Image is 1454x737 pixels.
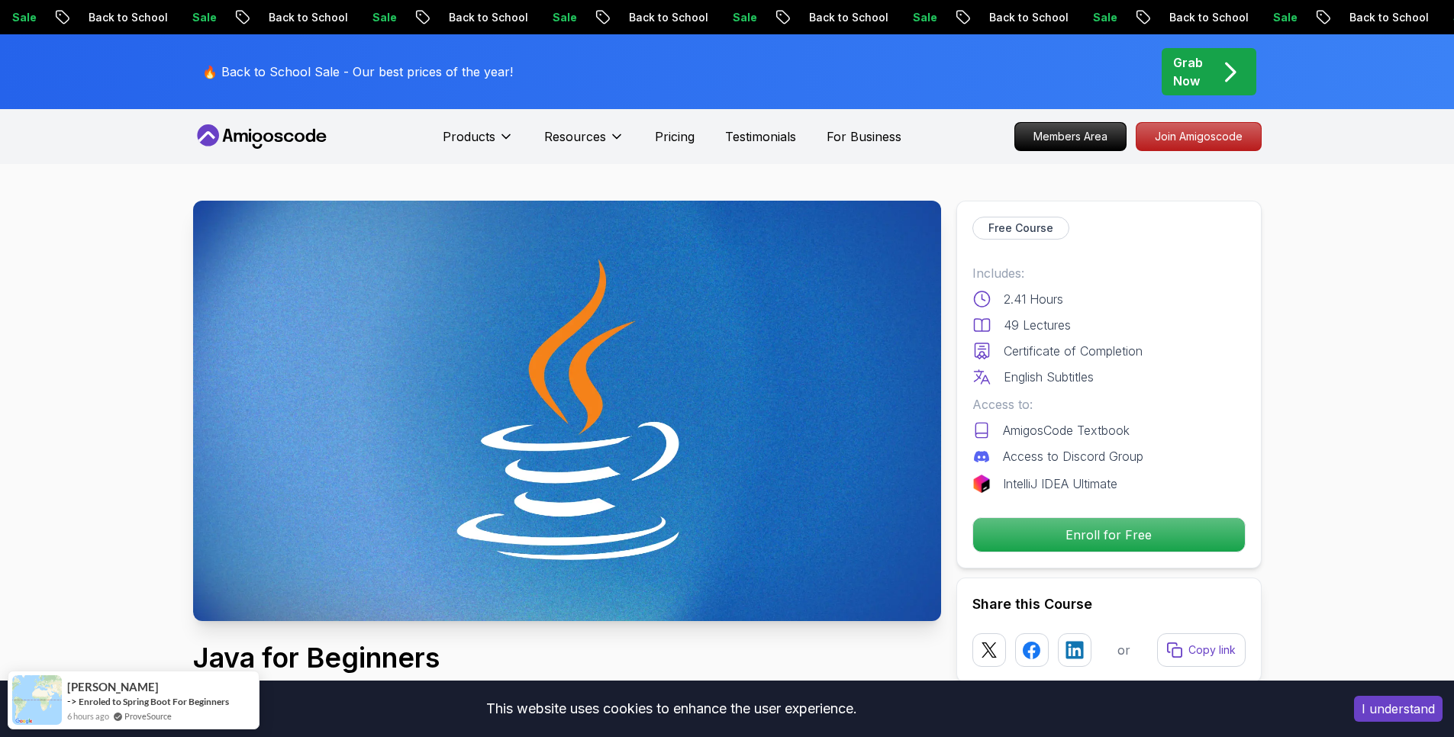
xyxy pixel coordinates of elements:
[1064,10,1113,25] p: Sale
[124,710,172,723] a: ProveSource
[1354,696,1443,722] button: Accept cookies
[163,10,212,25] p: Sale
[12,675,62,725] img: provesource social proof notification image
[1244,10,1293,25] p: Sale
[420,10,524,25] p: Back to School
[827,127,901,146] a: For Business
[1136,122,1262,151] a: Join Amigoscode
[343,10,392,25] p: Sale
[960,10,1064,25] p: Back to School
[193,679,700,697] p: Beginner-friendly Java course for essential programming skills and application development
[973,518,1245,552] p: Enroll for Free
[67,681,159,694] span: [PERSON_NAME]
[67,695,77,707] span: ->
[67,710,109,723] span: 6 hours ago
[725,127,796,146] a: Testimonials
[1003,447,1143,465] p: Access to Discord Group
[1117,641,1130,659] p: or
[193,642,700,673] h1: Java for Beginners
[240,10,343,25] p: Back to School
[972,594,1246,615] h2: Share this Course
[60,10,163,25] p: Back to School
[524,10,572,25] p: Sale
[1004,290,1063,308] p: 2.41 Hours
[1140,10,1244,25] p: Back to School
[11,692,1331,726] div: This website uses cookies to enhance the user experience.
[1157,633,1246,667] button: Copy link
[972,395,1246,414] p: Access to:
[1136,123,1261,150] p: Join Amigoscode
[1173,53,1203,90] p: Grab Now
[1015,123,1126,150] p: Members Area
[443,127,514,158] button: Products
[1320,10,1424,25] p: Back to School
[1004,316,1071,334] p: 49 Lectures
[79,696,229,707] a: Enroled to Spring Boot For Beginners
[193,201,941,621] img: java-for-beginners_thumbnail
[600,10,704,25] p: Back to School
[972,475,991,493] img: jetbrains logo
[1003,421,1130,439] p: AmigosCode Textbook
[1003,475,1117,493] p: IntelliJ IDEA Ultimate
[988,220,1053,236] p: Free Course
[1188,642,1236,658] p: Copy link
[1004,368,1094,386] p: English Subtitles
[202,63,513,81] p: 🔥 Back to School Sale - Our best prices of the year!
[443,127,495,146] p: Products
[1004,342,1143,360] p: Certificate of Completion
[544,127,606,146] p: Resources
[780,10,884,25] p: Back to School
[972,264,1246,282] p: Includes:
[655,127,695,146] a: Pricing
[1014,122,1127,151] a: Members Area
[544,127,624,158] button: Resources
[972,517,1246,552] button: Enroll for Free
[884,10,933,25] p: Sale
[704,10,753,25] p: Sale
